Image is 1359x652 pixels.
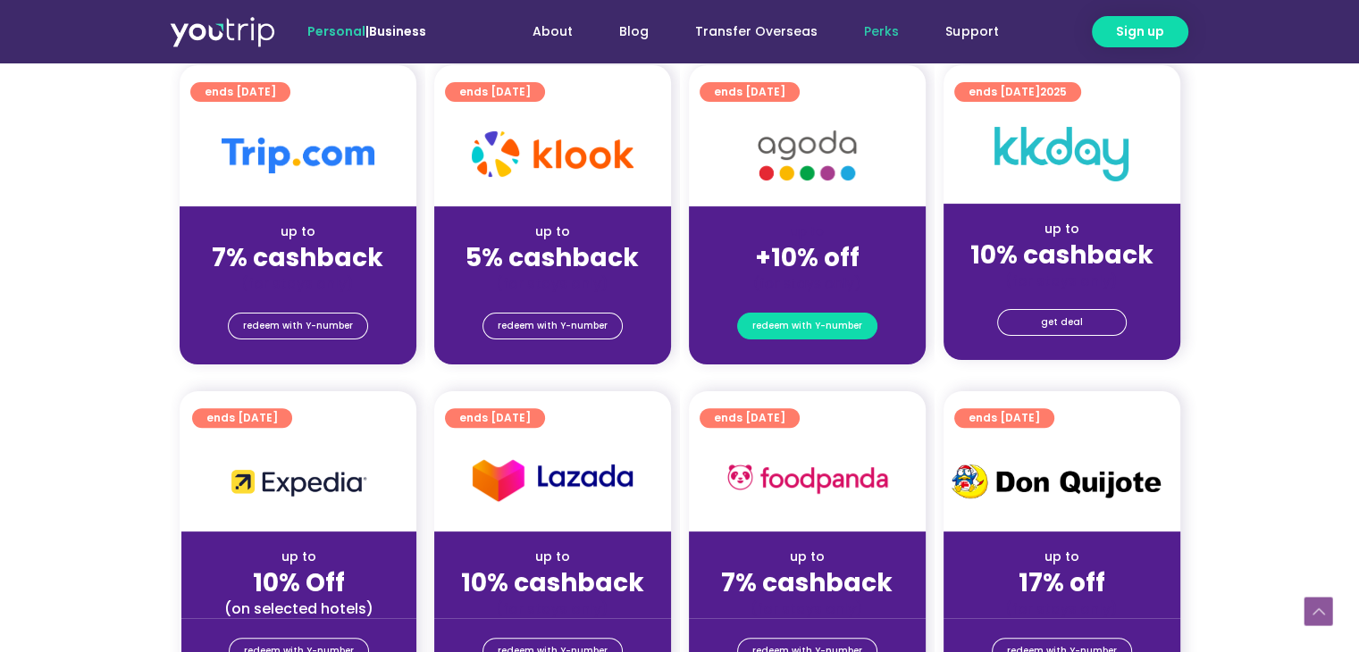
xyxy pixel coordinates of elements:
[461,565,644,600] strong: 10% cashback
[1092,16,1188,47] a: Sign up
[752,313,862,339] span: redeem with Y-number
[509,15,596,48] a: About
[1040,84,1067,99] span: 2025
[205,82,276,102] span: ends [DATE]
[922,15,1021,48] a: Support
[196,599,402,618] div: (on selected hotels)
[714,82,785,102] span: ends [DATE]
[194,222,402,241] div: up to
[498,313,608,339] span: redeem with Y-number
[672,15,841,48] a: Transfer Overseas
[1041,310,1083,335] span: get deal
[307,22,365,40] span: Personal
[243,313,353,339] span: redeem with Y-number
[596,15,672,48] a: Blog
[228,313,368,339] a: redeem with Y-number
[703,274,911,293] div: (for stays only)
[703,548,911,566] div: up to
[206,408,278,428] span: ends [DATE]
[1116,22,1164,41] span: Sign up
[449,599,657,618] div: (for stays only)
[445,408,545,428] a: ends [DATE]
[714,408,785,428] span: ends [DATE]
[841,15,922,48] a: Perks
[445,82,545,102] a: ends [DATE]
[700,408,800,428] a: ends [DATE]
[449,274,657,293] div: (for stays only)
[958,220,1166,238] div: up to
[969,82,1067,102] span: ends [DATE]
[969,408,1040,428] span: ends [DATE]
[958,272,1166,290] div: (for stays only)
[958,599,1166,618] div: (for stays only)
[482,313,623,339] a: redeem with Y-number
[755,240,860,275] strong: +10% off
[190,82,290,102] a: ends [DATE]
[194,274,402,293] div: (for stays only)
[970,238,1153,272] strong: 10% cashback
[253,565,345,600] strong: 10% Off
[449,222,657,241] div: up to
[369,22,426,40] a: Business
[1019,565,1105,600] strong: 17% off
[997,309,1127,336] a: get deal
[212,240,383,275] strong: 7% cashback
[791,222,824,240] span: up to
[192,408,292,428] a: ends [DATE]
[459,82,531,102] span: ends [DATE]
[474,15,1021,48] nav: Menu
[449,548,657,566] div: up to
[958,548,1166,566] div: up to
[954,82,1081,102] a: ends [DATE]2025
[196,548,402,566] div: up to
[703,599,911,618] div: (for stays only)
[700,82,800,102] a: ends [DATE]
[307,22,426,40] span: |
[721,565,893,600] strong: 7% cashback
[954,408,1054,428] a: ends [DATE]
[459,408,531,428] span: ends [DATE]
[466,240,639,275] strong: 5% cashback
[737,313,877,339] a: redeem with Y-number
